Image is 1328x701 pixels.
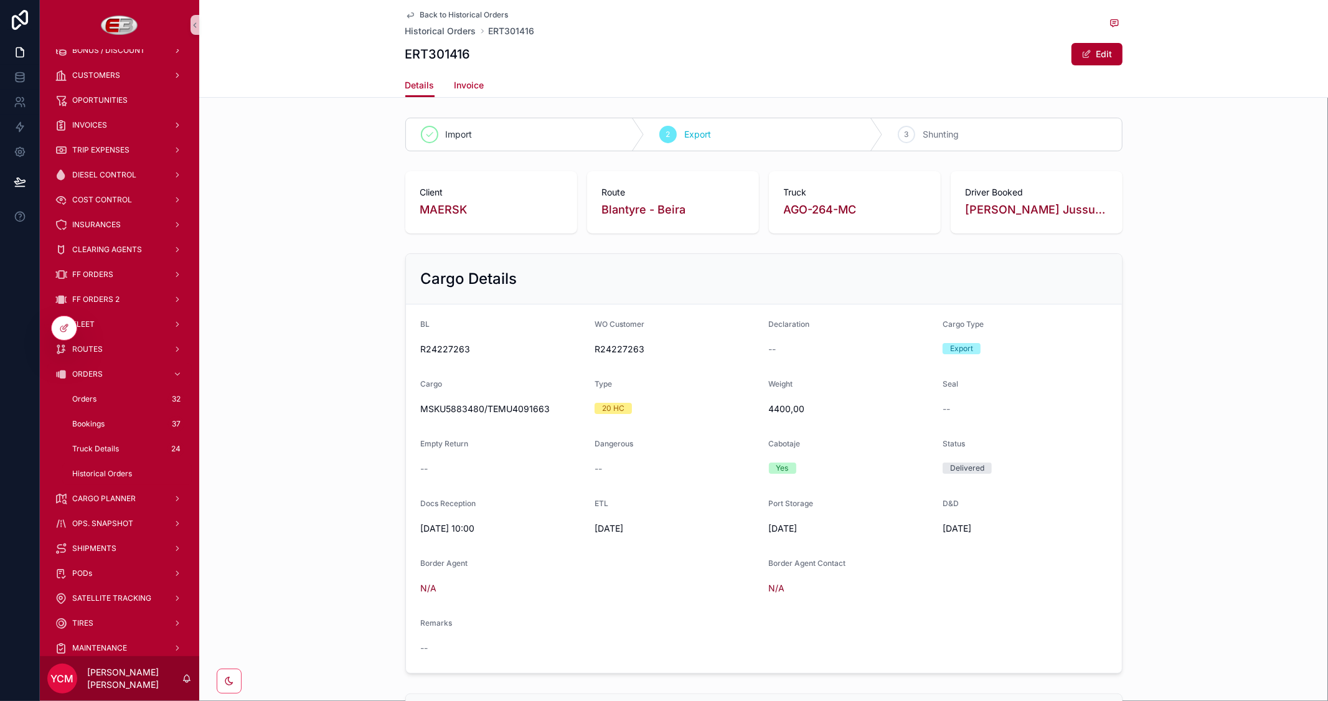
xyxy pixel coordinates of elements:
span: -- [421,463,428,475]
span: Weight [769,379,793,388]
a: FF ORDERS 2 [47,288,192,311]
span: BONUS / DISCOUNT [72,45,145,55]
span: SATELLITE TRACKING [72,593,151,603]
span: OPS. SNAPSHOT [72,519,133,529]
span: TIRES [72,618,93,628]
span: [DATE] [769,522,933,535]
a: ROUTES [47,338,192,360]
span: Port Storage [769,499,814,508]
span: Cabotaje [769,439,801,448]
a: Truck Details24 [62,438,192,460]
a: Historical Orders [405,25,476,37]
a: CLEARING AGENTS [47,238,192,261]
span: 3 [905,129,909,139]
span: FF ORDERS 2 [72,294,120,304]
span: MSKU5883480/TEMU4091663 [421,403,585,415]
span: FF ORDERS [72,270,113,280]
span: 4400,00 [769,403,933,415]
span: [DATE] [943,522,1107,535]
a: TIRES [47,612,192,634]
span: Declaration [769,319,810,329]
button: Edit [1071,43,1123,65]
span: YCM [51,671,74,686]
span: Details [405,79,435,92]
a: PODs [47,562,192,585]
a: FF ORDERS [47,263,192,286]
span: ROUTES [72,344,103,354]
a: AGO-264-MC [784,201,857,219]
span: Remarks [421,618,453,628]
a: SATELLITE TRACKING [47,587,192,609]
span: Border Agent Contact [769,558,846,568]
span: Cargo Type [943,319,984,329]
span: Type [595,379,612,388]
span: MAINTENANCE [72,643,127,653]
span: MAERSK [420,201,468,219]
span: -- [595,463,602,475]
span: PODs [72,568,92,578]
a: ERT301416 [489,25,535,37]
span: Driver Booked [966,186,1108,199]
span: Truck [784,186,926,199]
span: [DATE] [595,522,759,535]
h2: Cargo Details [421,269,517,289]
span: WO Customer [595,319,644,329]
span: Back to Historical Orders [420,10,509,20]
h1: ERT301416 [405,45,471,63]
span: CUSTOMERS [72,70,120,80]
span: Export [684,128,711,141]
a: CUSTOMERS [47,64,192,87]
span: Historical Orders [72,469,132,479]
span: D&D [943,499,959,508]
span: -- [421,642,428,654]
div: 24 [167,441,184,456]
div: 37 [168,416,184,431]
div: Delivered [950,463,984,474]
span: Bookings [72,419,105,429]
span: Border Agent [421,558,468,568]
a: OPORTUNITIES [47,89,192,111]
span: Empty Return [421,439,469,448]
span: Blantyre - Beira [602,201,686,219]
span: 2 [666,129,670,139]
span: CARGO PLANNER [72,494,136,504]
span: Invoice [454,79,484,92]
a: Orders32 [62,388,192,410]
span: Orders [72,394,97,404]
a: [PERSON_NAME] Jussub Nuro [966,201,1108,219]
a: N/A [421,582,437,595]
span: SHIPMENTS [72,543,116,553]
span: Docs Reception [421,499,476,508]
a: Details [405,74,435,98]
span: INSURANCES [72,220,121,230]
div: 20 HC [602,403,624,414]
a: N/A [769,582,785,595]
a: Back to Historical Orders [405,10,509,20]
span: Route [602,186,744,199]
span: ETL [595,499,608,508]
span: Seal [943,379,958,388]
span: -- [943,403,950,415]
span: INVOICES [72,120,107,130]
span: BL [421,319,430,329]
a: INVOICES [47,114,192,136]
span: -- [769,343,776,355]
a: BONUS / DISCOUNT [47,39,192,62]
span: Status [943,439,965,448]
span: OPORTUNITIES [72,95,128,105]
div: scrollable content [40,50,199,656]
div: Yes [776,463,789,474]
span: Import [446,128,473,141]
span: ORDERS [72,369,103,379]
span: COST CONTROL [72,195,132,205]
a: INSURANCES [47,214,192,236]
p: [PERSON_NAME] [PERSON_NAME] [87,666,182,691]
span: TRIP EXPENSES [72,145,130,155]
a: FLEET [47,313,192,336]
img: App logo [101,15,139,35]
